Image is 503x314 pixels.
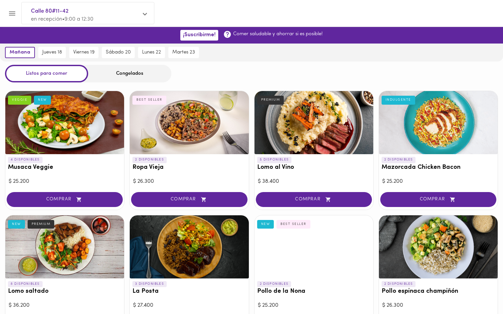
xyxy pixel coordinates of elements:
[133,302,245,309] div: $ 27.400
[42,50,62,55] span: jueves 18
[5,91,124,154] div: Musaca Veggie
[138,47,165,58] button: lunes 22
[180,30,218,40] button: ¡Suscribirme!
[5,47,35,58] button: mañana
[257,157,292,163] p: 5 DISPONIBLES
[142,50,161,55] span: lunes 22
[233,31,323,38] p: Comer saludable y ahorrar si es posible!
[8,164,121,171] h3: Musaca Veggie
[28,220,55,229] div: PREMIUM
[254,91,373,154] div: Lomo al Vino
[382,288,495,295] h3: Pollo espinaca champiñón
[130,215,249,278] div: La Posta
[183,32,216,38] span: ¡Suscribirme!
[8,288,121,295] h3: Lomo saltado
[257,281,291,287] p: 2 DISPONIBLES
[38,47,66,58] button: jueves 18
[382,178,494,185] div: $ 25.200
[132,157,167,163] p: 2 DISPONIBLES
[10,50,30,55] span: mañana
[4,5,20,22] button: Menu
[379,91,498,154] div: Mazorcada Chicken Bacon
[9,302,121,309] div: $ 36.200
[382,96,415,104] div: INDULGENTE
[8,220,25,229] div: NEW
[31,17,93,22] span: en recepción • 9:00 a 12:30
[7,192,123,207] button: COMPRAR
[132,96,166,104] div: BEST SELLER
[73,50,94,55] span: viernes 19
[168,47,199,58] button: martes 23
[257,96,284,104] div: PREMIUM
[106,50,131,55] span: sábado 20
[258,178,370,185] div: $ 38.400
[382,281,416,287] p: 2 DISPONIBLES
[257,220,274,229] div: NEW
[133,178,245,185] div: $ 26.300
[69,47,98,58] button: viernes 19
[382,157,416,163] p: 2 DISPONIBLES
[102,47,135,58] button: sábado 20
[264,197,364,202] span: COMPRAR
[139,197,239,202] span: COMPRAR
[276,220,310,229] div: BEST SELLER
[131,192,247,207] button: COMPRAR
[380,192,496,207] button: COMPRAR
[88,65,171,82] div: Congelados
[8,281,43,287] p: 8 DISPONIBLES
[8,96,31,104] div: VEGGIE
[389,197,488,202] span: COMPRAR
[34,96,51,104] div: NEW
[172,50,195,55] span: martes 23
[132,164,246,171] h3: Ropa Vieja
[257,288,371,295] h3: Pollo de la Nona
[382,302,494,309] div: $ 26.300
[382,164,495,171] h3: Mazorcada Chicken Bacon
[31,7,138,16] span: Calle 80#11-42
[15,197,114,202] span: COMPRAR
[9,178,121,185] div: $ 25.200
[464,275,496,307] iframe: Messagebird Livechat Widget
[5,65,88,82] div: Listos para comer
[254,215,373,278] div: Pollo de la Nona
[257,164,371,171] h3: Lomo al Vino
[5,215,124,278] div: Lomo saltado
[258,302,370,309] div: $ 25.200
[132,288,246,295] h3: La Posta
[8,157,43,163] p: 4 DISPONIBLES
[130,91,249,154] div: Ropa Vieja
[256,192,372,207] button: COMPRAR
[132,281,167,287] p: 3 DISPONIBLES
[379,215,498,278] div: Pollo espinaca champiñón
